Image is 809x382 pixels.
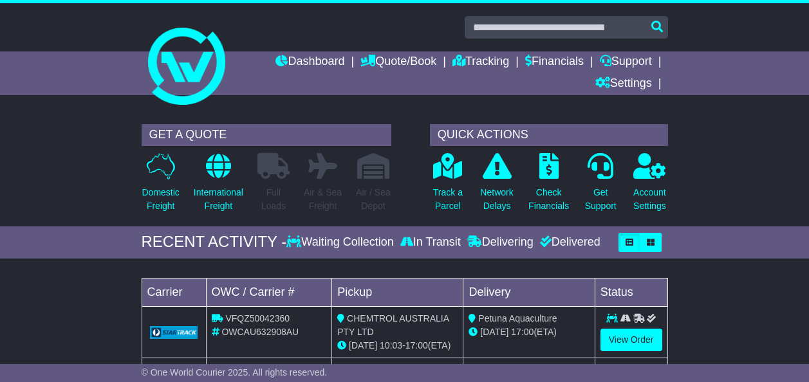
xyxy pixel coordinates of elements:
[633,152,667,220] a: AccountSettings
[142,233,287,251] div: RECENT ACTIVITY -
[480,327,508,337] span: [DATE]
[430,124,668,146] div: QUICK ACTIONS
[275,51,344,73] a: Dashboard
[433,186,463,213] p: Track a Parcel
[150,326,198,339] img: GetCarrierServiceLogo
[356,186,391,213] p: Air / Sea Depot
[206,278,332,306] td: OWC / Carrier #
[142,152,180,220] a: DomesticFreight
[380,340,402,350] span: 10:03
[405,340,428,350] span: 17:00
[349,340,377,350] span: [DATE]
[595,73,652,95] a: Settings
[332,278,463,306] td: Pickup
[600,51,652,73] a: Support
[360,51,436,73] a: Quote/Book
[142,124,391,146] div: GET A QUOTE
[225,313,290,323] span: VFQZ50042360
[142,186,180,213] p: Domestic Freight
[600,329,662,351] a: View Order
[469,325,589,339] div: (ETA)
[528,152,570,220] a: CheckFinancials
[584,152,617,220] a: GetSupport
[194,186,243,213] p: International Freight
[478,313,557,323] span: Petuna Aquaculture
[452,51,509,73] a: Tracking
[193,152,244,220] a: InternationalFreight
[221,327,299,337] span: OWCAU632908AU
[479,152,514,220] a: NetworkDelays
[633,186,666,213] p: Account Settings
[432,152,463,220] a: Track aParcel
[397,235,464,250] div: In Transit
[337,339,458,352] div: - (ETA)
[595,278,667,306] td: Status
[480,186,513,213] p: Network Delays
[142,278,206,306] td: Carrier
[511,327,534,337] span: 17:00
[525,51,584,73] a: Financials
[464,235,537,250] div: Delivering
[304,186,342,213] p: Air & Sea Freight
[528,186,569,213] p: Check Financials
[537,235,600,250] div: Delivered
[337,313,449,337] span: CHEMTROL AUSTRALIA PTY LTD
[286,235,396,250] div: Waiting Collection
[463,278,595,306] td: Delivery
[257,186,290,213] p: Full Loads
[585,186,617,213] p: Get Support
[142,367,328,377] span: © One World Courier 2025. All rights reserved.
